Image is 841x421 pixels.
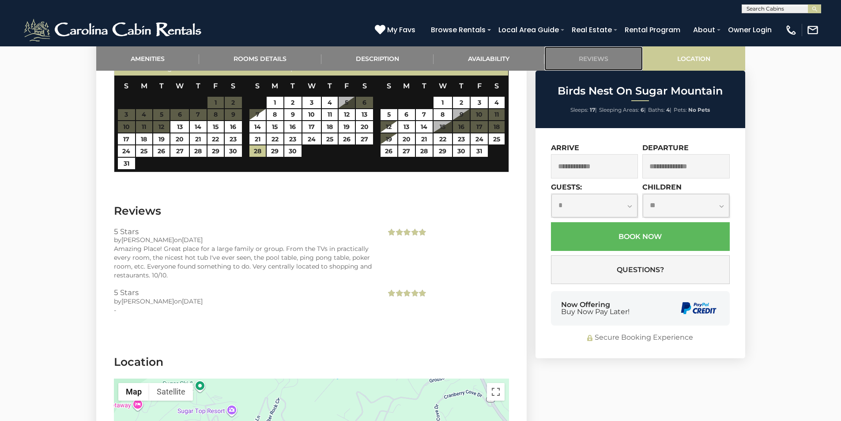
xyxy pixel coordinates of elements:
[124,82,128,90] span: Sunday
[648,104,671,116] li: |
[339,121,355,133] a: 19
[284,109,302,121] a: 9
[199,46,321,71] a: Rooms Details
[356,133,373,145] a: 27
[494,82,499,90] span: Saturday
[118,158,135,169] a: 31
[648,106,665,113] span: Baths:
[121,236,174,244] span: [PERSON_NAME]
[570,104,597,116] li: |
[153,133,170,145] a: 19
[356,109,373,121] a: 13
[544,46,643,71] a: Reviews
[381,109,397,121] a: 5
[416,109,432,121] a: 7
[159,82,164,90] span: Tuesday
[118,133,135,145] a: 17
[339,109,355,121] a: 12
[567,22,616,38] a: Real Estate
[426,22,490,38] a: Browse Rentals
[302,97,321,108] a: 3
[398,133,415,145] a: 20
[561,301,630,315] div: Now Offering
[207,145,224,157] a: 29
[114,297,373,306] div: by on
[249,121,266,133] a: 14
[282,64,322,72] span: September
[302,121,321,133] a: 17
[489,97,505,108] a: 4
[213,82,218,90] span: Friday
[453,97,470,108] a: 2
[170,121,189,133] a: 13
[176,82,184,90] span: Wednesday
[453,133,470,145] a: 23
[551,255,730,284] button: Questions?
[689,22,720,38] a: About
[96,46,200,71] a: Amenities
[551,222,730,251] button: Book Now
[688,106,710,113] strong: No Pets
[308,82,316,90] span: Wednesday
[398,145,415,157] a: 27
[121,297,174,305] span: [PERSON_NAME]
[489,133,505,145] a: 25
[118,145,135,157] a: 24
[375,24,418,36] a: My Favs
[114,354,509,370] h3: Location
[141,82,147,90] span: Monday
[136,145,152,157] a: 25
[471,145,488,157] a: 31
[324,64,341,72] span: 2025
[255,82,260,90] span: Sunday
[267,109,283,121] a: 8
[416,133,432,145] a: 21
[267,145,283,157] a: 29
[114,203,509,219] h3: Reviews
[207,121,224,133] a: 15
[249,145,266,157] a: 28
[114,235,373,244] div: by on
[724,22,776,38] a: Owner Login
[182,236,203,244] span: [DATE]
[182,297,203,305] span: [DATE]
[666,106,670,113] strong: 4
[381,133,397,145] a: 19
[387,82,391,90] span: Sunday
[416,145,432,157] a: 28
[434,109,452,121] a: 8
[267,121,283,133] a: 15
[290,82,295,90] span: Tuesday
[22,17,205,43] img: White-1-2.png
[381,145,397,157] a: 26
[153,145,170,157] a: 26
[620,22,685,38] a: Rental Program
[642,183,682,191] label: Children
[321,46,434,71] a: Description
[170,133,189,145] a: 20
[643,46,745,71] a: Location
[114,228,373,235] h3: 5 Stars
[434,145,452,157] a: 29
[344,82,349,90] span: Friday
[249,109,266,121] a: 7
[362,82,367,90] span: Saturday
[267,97,283,108] a: 1
[599,106,639,113] span: Sleeping Areas:
[302,133,321,145] a: 24
[416,121,432,133] a: 14
[807,24,819,36] img: mail-regular-white.png
[231,82,235,90] span: Saturday
[284,121,302,133] a: 16
[322,97,338,108] a: 4
[356,121,373,133] a: 20
[136,133,152,145] a: 18
[434,133,452,145] a: 22
[398,121,415,133] a: 13
[459,82,464,90] span: Thursday
[196,82,200,90] span: Thursday
[190,145,206,157] a: 28
[450,64,467,72] span: 2025
[434,97,452,108] a: 1
[398,109,415,121] a: 6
